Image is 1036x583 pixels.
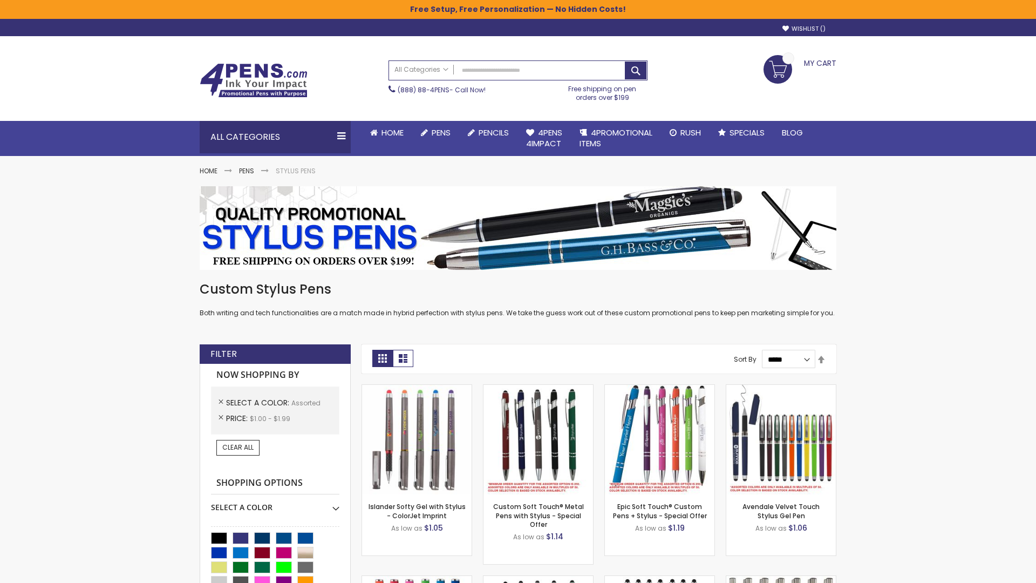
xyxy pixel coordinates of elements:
[239,166,254,175] a: Pens
[459,121,517,145] a: Pencils
[571,121,661,156] a: 4PROMOTIONALITEMS
[398,85,449,94] a: (888) 88-4PENS
[742,502,820,520] a: Avendale Velvet Touch Stylus Gel Pen
[517,121,571,156] a: 4Pens4impact
[710,121,773,145] a: Specials
[222,443,254,452] span: Clear All
[211,364,339,387] strong: Now Shopping by
[211,472,339,495] strong: Shopping Options
[782,127,803,138] span: Blog
[211,494,339,513] div: Select A Color
[372,350,393,367] strong: Grid
[479,127,509,138] span: Pencils
[730,127,765,138] span: Specials
[493,502,584,528] a: Custom Soft Touch® Metal Pens with Stylus - Special Offer
[734,355,756,364] label: Sort By
[200,166,217,175] a: Home
[362,385,472,494] img: Islander Softy Gel with Stylus - ColorJet Imprint-Assorted
[398,85,486,94] span: - Call Now!
[391,524,422,533] span: As low as
[362,384,472,394] a: Islander Softy Gel with Stylus - ColorJet Imprint-Assorted
[210,348,237,360] strong: Filter
[291,398,321,408] span: Assorted
[635,524,666,533] span: As low as
[557,80,648,102] div: Free shipping on pen orders over $199
[394,65,448,74] span: All Categories
[424,523,443,533] span: $1.05
[513,532,544,541] span: As low as
[483,384,593,394] a: Custom Soft Touch® Metal Pens with Stylus-Assorted
[200,281,836,318] div: Both writing and tech functionalities are a match made in hybrid perfection with stylus pens. We ...
[773,121,812,145] a: Blog
[412,121,459,145] a: Pens
[605,384,714,394] a: 4P-MS8B-Assorted
[546,531,563,542] span: $1.14
[526,127,562,149] span: 4Pens 4impact
[200,63,308,98] img: 4Pens Custom Pens and Promotional Products
[389,61,454,79] a: All Categories
[216,440,260,455] a: Clear All
[250,414,290,423] span: $1.00 - $1.99
[726,384,836,394] a: Avendale Velvet Touch Stylus Gel Pen-Assorted
[755,524,787,533] span: As low as
[200,281,836,298] h1: Custom Stylus Pens
[726,385,836,494] img: Avendale Velvet Touch Stylus Gel Pen-Assorted
[483,385,593,494] img: Custom Soft Touch® Metal Pens with Stylus-Assorted
[226,397,291,408] span: Select A Color
[680,127,701,138] span: Rush
[226,413,250,424] span: Price
[200,186,836,270] img: Stylus Pens
[613,502,707,520] a: Epic Soft Touch® Custom Pens + Stylus - Special Offer
[369,502,466,520] a: Islander Softy Gel with Stylus - ColorJet Imprint
[788,523,807,533] span: $1.06
[276,166,316,175] strong: Stylus Pens
[362,121,412,145] a: Home
[200,121,351,153] div: All Categories
[580,127,652,149] span: 4PROMOTIONAL ITEMS
[605,385,714,494] img: 4P-MS8B-Assorted
[782,25,826,33] a: Wishlist
[381,127,404,138] span: Home
[668,523,685,533] span: $1.19
[661,121,710,145] a: Rush
[432,127,451,138] span: Pens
